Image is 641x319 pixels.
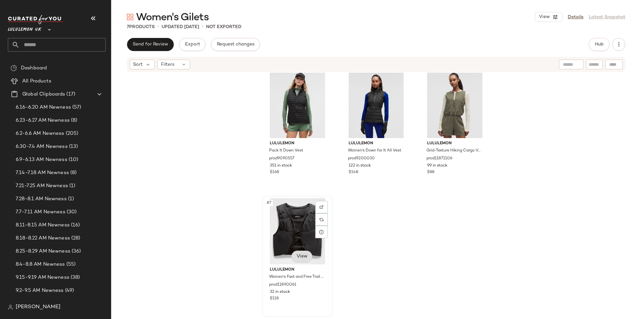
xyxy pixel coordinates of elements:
span: Grid-Texture Hiking Cargo Vest [426,148,482,154]
span: • [157,23,159,31]
img: svg%3e [10,65,17,71]
span: #7 [266,200,273,206]
span: 6.2-6.6 AM Newness [16,130,64,137]
span: Dashboard [21,64,47,72]
span: View [539,14,550,20]
span: 9.15-9.19 AM Newness [16,274,69,281]
span: Export [184,42,200,47]
span: prod9090557 [269,156,294,162]
span: 7.14-7.18 AM Newness [16,169,69,177]
img: svg%3e [127,14,133,20]
span: (8) [69,169,77,177]
span: (49) [64,287,74,294]
span: prod11871106 [426,156,452,162]
span: Send for Review [132,42,168,47]
span: 122 in stock [349,163,371,169]
img: svg%3e [320,218,323,222]
span: 32 in stock [270,289,290,295]
a: Details [568,14,583,21]
img: svg%3e [320,205,323,209]
img: cfy_white_logo.C9jOOHJF.svg [8,15,63,24]
span: $168 [270,169,279,175]
img: svg%3e [8,305,13,310]
span: $118 [270,296,279,302]
button: Hub [589,38,610,51]
span: (10) [67,156,78,164]
span: Pack It Down Vest [269,148,303,154]
span: • [202,23,203,31]
span: 7.28-8.1 AM Newness [16,195,67,203]
button: Request changes [211,38,260,51]
span: Women's Fast and Free Trail Running Vest [269,274,324,280]
span: Request changes [217,42,254,47]
span: 7.21-7.25 AM Newness [16,182,68,190]
button: View [535,12,563,22]
span: View [296,254,307,259]
button: Send for Review [127,38,174,51]
span: lululemon [270,141,325,147]
span: $88 [427,169,434,175]
span: lululemon [270,267,325,273]
button: Export [179,38,205,51]
span: 8.4-8.8 AM Newness [16,261,65,268]
span: (1) [68,182,75,190]
span: 99 in stock [427,163,447,169]
span: lululemon [427,141,482,147]
img: LW9FO3S_0001_1 [265,198,330,264]
span: (30) [65,208,77,216]
p: Not Exported [206,24,241,30]
span: 9.8-9.12 AM Newness [16,300,67,308]
span: (51) [67,300,77,308]
button: View [291,251,312,262]
span: 8.18-8.22 AM Newness [16,235,70,242]
span: prod9200030 [348,156,375,162]
span: Filters [161,61,174,68]
span: $148 [349,169,358,175]
span: (8) [70,117,77,124]
span: (57) [71,104,81,111]
span: (205) [64,130,78,137]
span: (28) [70,235,80,242]
span: All Products [22,78,51,85]
span: [PERSON_NAME] [16,303,61,311]
span: Hub [595,42,604,47]
span: Women's Down for It All Vest [348,148,401,154]
span: 9.2-9.5 AM Newness [16,287,64,294]
span: Lululemon UK [8,22,42,34]
span: 6.16-6.20 AM Newness [16,104,71,111]
span: (13) [68,143,78,151]
span: 7.7-7.11 AM Newness [16,208,65,216]
span: Sort [133,61,143,68]
span: Women's Gilets [136,11,209,24]
span: (16) [70,222,80,229]
span: (1) [67,195,74,203]
p: updated [DATE] [162,24,199,30]
span: 8.11-8.15 AM Newness [16,222,70,229]
span: 351 in stock [270,163,292,169]
span: 7 [127,25,129,29]
span: (17) [65,91,75,98]
span: 6.30-7.4 AM Newness [16,143,68,151]
span: prod11890061 [269,282,296,288]
span: Global Clipboards [22,91,65,98]
span: (38) [69,274,80,281]
span: (55) [65,261,76,268]
span: 6.23-6.27 AM Newness [16,117,70,124]
div: Products [127,24,155,30]
span: 8.25-8.29 AM Newness [16,248,70,255]
span: 6.9-6.13 AM Newness [16,156,67,164]
span: (36) [70,248,81,255]
span: lululemon [349,141,404,147]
